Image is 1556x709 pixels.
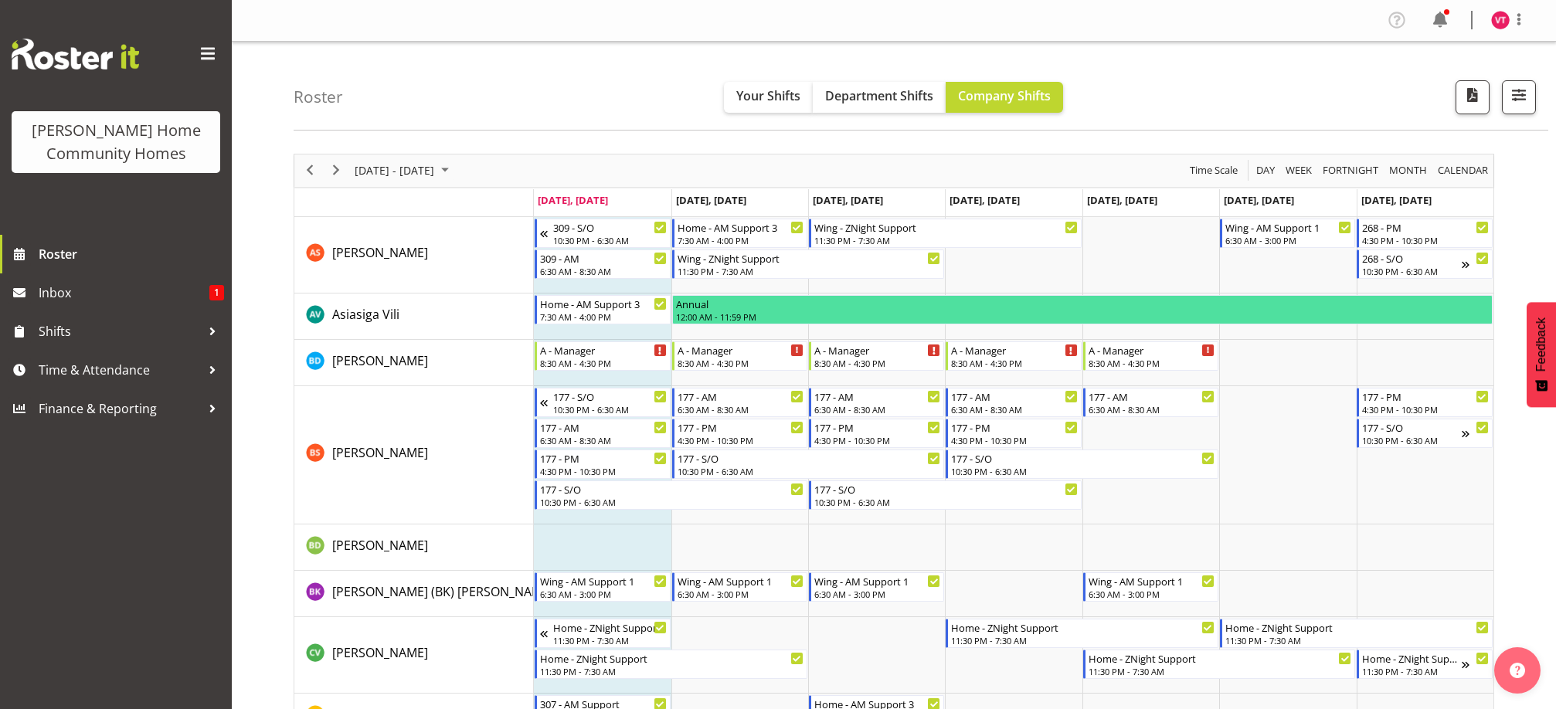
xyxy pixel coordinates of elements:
div: 6:30 AM - 8:30 AM [540,265,666,277]
div: Billie Sothern"s event - 177 - PM Begin From Thursday, October 2, 2025 at 4:30:00 PM GMT+13:00 En... [946,419,1081,448]
div: 11:30 PM - 7:30 AM [951,634,1215,646]
div: 10:30 PM - 6:30 AM [814,496,1078,508]
div: Barbara Dunlop"s event - A - Manager Begin From Friday, October 3, 2025 at 8:30:00 AM GMT+13:00 E... [1083,341,1218,371]
div: 177 - S/O [678,450,941,466]
button: Month [1435,161,1491,180]
span: calendar [1436,161,1490,180]
span: [DATE] - [DATE] [353,161,436,180]
div: Barbara Dunlop"s event - A - Manager Begin From Wednesday, October 1, 2025 at 8:30:00 AM GMT+13:0... [809,341,944,371]
div: Billie Sothern"s event - 177 - PM Begin From Monday, September 29, 2025 at 4:30:00 PM GMT+13:00 E... [535,449,670,479]
div: 10:30 PM - 6:30 AM [951,465,1215,477]
button: September 2025 [352,161,456,180]
div: Cheenee Vargas"s event - Home - ZNight Support Begin From Sunday, October 5, 2025 at 11:30:00 PM ... [1357,650,1492,679]
div: Barbara Dunlop"s event - A - Manager Begin From Thursday, October 2, 2025 at 8:30:00 AM GMT+13:00... [946,341,1081,371]
button: Company Shifts [946,82,1063,113]
div: Wing - AM Support 1 [1089,573,1215,589]
div: 177 - PM [540,450,666,466]
div: Brijesh (BK) Kachhadiya"s event - Wing - AM Support 1 Begin From Wednesday, October 1, 2025 at 6:... [809,572,944,602]
span: [DATE], [DATE] [1224,193,1294,207]
div: A - Manager [951,342,1077,358]
div: 177 - AM [678,388,803,404]
div: A - Manager [1089,342,1215,358]
div: Arshdeep Singh"s event - Wing - ZNight Support Begin From Tuesday, September 30, 2025 at 11:30:00... [672,249,945,279]
div: Home - ZNight Support [553,619,666,635]
div: A - Manager [540,342,666,358]
span: Department Shifts [825,87,933,104]
div: Billie Sothern"s event - 177 - AM Begin From Monday, September 29, 2025 at 6:30:00 AM GMT+13:00 E... [535,419,670,448]
div: Billie Sothern"s event - 177 - PM Begin From Tuesday, September 30, 2025 at 4:30:00 PM GMT+13:00 ... [672,419,807,448]
button: Download a PDF of the roster according to the set date range. [1456,80,1490,114]
button: Your Shifts [724,82,813,113]
div: Billie Sothern"s event - 177 - S/O Begin From Tuesday, September 30, 2025 at 10:30:00 PM GMT+13:0... [672,449,945,479]
div: 10:30 PM - 6:30 AM [678,465,941,477]
button: Fortnight [1320,161,1381,180]
button: Filter Shifts [1502,80,1536,114]
div: Asiasiga Vili"s event - Home - AM Support 3 Begin From Monday, September 29, 2025 at 7:30:00 AM G... [535,295,670,324]
div: Wing - AM Support 1 [678,573,803,589]
div: 10:30 PM - 6:30 AM [553,403,666,416]
div: 12:00 AM - 11:59 PM [676,310,1489,323]
div: 7:30 AM - 4:00 PM [540,310,666,323]
span: [PERSON_NAME] (BK) [PERSON_NAME] [332,583,553,600]
div: Arshdeep Singh"s event - 268 - PM Begin From Sunday, October 5, 2025 at 4:30:00 PM GMT+13:00 Ends... [1357,219,1492,248]
td: Billie-Rose Dunlop resource [294,524,534,571]
span: Time Scale [1188,161,1239,180]
div: 6:30 AM - 8:30 AM [951,403,1077,416]
span: Time & Attendance [39,358,201,382]
div: Wing - ZNight Support [678,250,941,266]
div: Barbara Dunlop"s event - A - Manager Begin From Monday, September 29, 2025 at 8:30:00 AM GMT+13:0... [535,341,670,371]
div: 268 - PM [1362,219,1488,235]
span: Month [1388,161,1429,180]
span: [PERSON_NAME] [332,644,428,661]
span: [PERSON_NAME] [332,244,428,261]
div: 6:30 AM - 8:30 AM [1089,403,1215,416]
div: Home - ZNight Support [951,619,1215,635]
div: 11:30 PM - 7:30 AM [540,665,803,677]
a: [PERSON_NAME] [332,243,428,262]
td: Cheenee Vargas resource [294,617,534,694]
div: Sep 29 - Oct 05, 2025 [349,154,458,187]
div: 177 - S/O [1362,419,1461,435]
span: [PERSON_NAME] [332,537,428,554]
div: 8:30 AM - 4:30 PM [1089,357,1215,369]
div: previous period [297,154,323,187]
div: 6:30 AM - 8:30 AM [814,403,940,416]
div: Brijesh (BK) Kachhadiya"s event - Wing - AM Support 1 Begin From Monday, September 29, 2025 at 6:... [535,572,670,602]
span: [DATE], [DATE] [1361,193,1432,207]
img: Rosterit website logo [12,39,139,70]
div: Arshdeep Singh"s event - Wing - ZNight Support Begin From Wednesday, October 1, 2025 at 11:30:00 ... [809,219,1082,248]
div: 6:30 AM - 8:30 AM [540,434,666,446]
span: Feedback [1534,317,1548,371]
button: Previous [300,161,321,180]
div: 6:30 AM - 3:00 PM [1089,588,1215,600]
div: Wing - AM Support 1 [540,573,666,589]
div: 6:30 AM - 8:30 AM [678,403,803,416]
div: Billie Sothern"s event - 177 - AM Begin From Friday, October 3, 2025 at 6:30:00 AM GMT+13:00 Ends... [1083,388,1218,417]
div: Arshdeep Singh"s event - Wing - AM Support 1 Begin From Saturday, October 4, 2025 at 6:30:00 AM G... [1220,219,1355,248]
div: 177 - AM [951,388,1077,404]
div: 6:30 AM - 3:00 PM [540,588,666,600]
td: Arshdeep Singh resource [294,217,534,293]
div: Brijesh (BK) Kachhadiya"s event - Wing - AM Support 1 Begin From Tuesday, September 30, 2025 at 6... [672,572,807,602]
button: Time Scale [1187,161,1241,180]
div: 4:30 PM - 10:30 PM [814,434,940,446]
div: 177 - AM [540,419,666,435]
div: 6:30 AM - 3:00 PM [1225,234,1351,246]
div: 8:30 AM - 4:30 PM [814,357,940,369]
div: Billie Sothern"s event - 177 - AM Begin From Wednesday, October 1, 2025 at 6:30:00 AM GMT+13:00 E... [809,388,944,417]
div: Wing - AM Support 1 [814,573,940,589]
div: 4:30 PM - 10:30 PM [678,434,803,446]
td: Brijesh (BK) Kachhadiya resource [294,571,534,617]
div: Wing - AM Support 1 [1225,219,1351,235]
div: Billie Sothern"s event - 177 - S/O Begin From Wednesday, October 1, 2025 at 10:30:00 PM GMT+13:00... [809,480,1082,510]
div: 4:30 PM - 10:30 PM [1362,403,1488,416]
div: 177 - PM [814,419,940,435]
div: Home - AM Support 3 [678,219,803,235]
span: [DATE], [DATE] [538,193,608,207]
div: 177 - S/O [553,388,666,404]
div: 11:30 PM - 7:30 AM [814,234,1078,246]
button: Timeline Day [1254,161,1278,180]
div: 4:30 PM - 10:30 PM [951,434,1077,446]
td: Billie Sothern resource [294,386,534,524]
div: 6:30 AM - 3:00 PM [678,588,803,600]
